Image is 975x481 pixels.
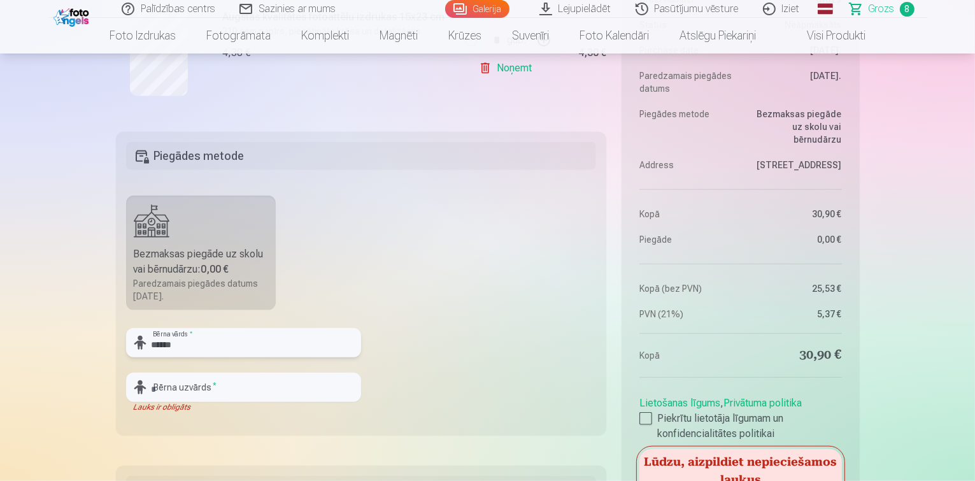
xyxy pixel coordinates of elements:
img: /fa1 [53,5,92,27]
span: 8 [900,2,915,17]
dd: [STREET_ADDRESS] [747,159,842,171]
a: Privātuma politika [723,397,802,409]
dd: 5,37 € [747,308,842,320]
a: Foto izdrukas [94,18,191,54]
dt: Piegādes metode [639,108,734,146]
dt: Piegāde [639,233,734,246]
dd: 30,90 € [747,208,842,220]
div: Bezmaksas piegāde uz skolu vai bērnudārzu : [134,247,269,277]
dt: Kopā [639,347,734,364]
a: Fotogrāmata [191,18,286,54]
div: 4,30 € [578,49,606,57]
h5: Piegādes metode [126,142,597,170]
dd: 0,00 € [747,233,842,246]
a: Komplekti [286,18,364,54]
label: Piekrītu lietotāja līgumam un konfidencialitātes politikai [639,411,841,442]
div: Lauks ir obligāts [126,402,361,412]
dd: [DATE]. [747,69,842,95]
a: Atslēgu piekariņi [664,18,771,54]
dt: PVN (21%) [639,308,734,320]
a: Magnēti [364,18,433,54]
div: , [639,391,841,442]
a: Visi produkti [771,18,881,54]
b: 0,00 € [201,263,229,275]
div: Paredzamais piegādes datums [DATE]. [134,277,269,303]
dt: Address [639,159,734,171]
a: Noņemt [479,55,537,81]
dd: Bezmaksas piegāde uz skolu vai bērnudārzu [747,108,842,146]
a: Lietošanas līgums [639,397,720,409]
a: Suvenīri [497,18,564,54]
dd: 25,53 € [747,282,842,295]
a: Foto kalendāri [564,18,664,54]
a: Krūzes [433,18,497,54]
dt: Kopā (bez PVN) [639,282,734,295]
span: Grozs [869,1,895,17]
dt: Kopā [639,208,734,220]
dt: Paredzamais piegādes datums [639,69,734,95]
dd: 30,90 € [747,347,842,364]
